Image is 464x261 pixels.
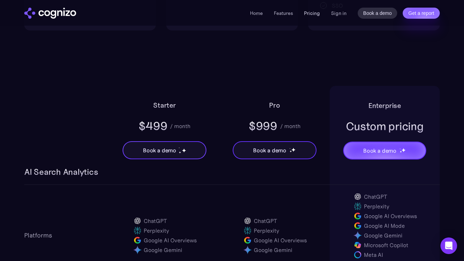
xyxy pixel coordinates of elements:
[440,237,457,254] div: Open Intercom Messenger
[291,147,296,152] img: star
[123,141,206,159] a: Book a demostarstarstar
[304,10,320,16] a: Pricing
[358,8,398,19] a: Book a demo
[403,8,440,19] a: Get a report
[400,148,401,149] img: star
[280,122,301,130] div: / month
[153,100,176,111] h2: Starter
[364,202,389,210] div: Perplexity
[343,142,426,160] a: Book a demostarstarstar
[144,226,169,235] div: Perplexity
[346,119,424,134] div: Custom pricing
[144,236,197,244] div: Google AI Overviews
[364,192,387,201] div: ChatGPT
[143,146,176,154] div: Book a demo
[24,8,76,19] img: cognizo logo
[269,100,280,111] h2: Pro
[182,148,186,153] img: star
[401,148,406,152] img: star
[253,146,286,154] div: Book a demo
[363,146,396,155] div: Book a demo
[24,8,76,19] a: home
[24,231,52,240] div: Platforms
[274,10,293,16] a: Features
[139,118,168,134] div: $499
[249,118,277,134] div: $999
[254,246,292,254] div: Google Gemini
[254,236,307,244] div: Google AI Overviews
[170,122,190,130] div: / month
[364,212,417,220] div: Google AI Overviews
[364,222,405,230] div: Google AI Mode
[233,141,316,159] a: Book a demostarstarstar
[179,151,181,154] img: star
[289,150,292,153] img: star
[254,226,279,235] div: Perplexity
[254,217,277,225] div: ChatGPT
[364,251,383,259] div: Meta AI
[289,148,291,149] img: star
[250,10,263,16] a: Home
[364,241,408,249] div: Microsoft Copilot
[144,217,167,225] div: ChatGPT
[331,9,347,17] a: Sign in
[400,151,402,153] img: star
[368,100,401,111] h2: Enterprise
[144,246,182,254] div: Google Gemini
[24,166,98,178] h3: AI Search Analytics
[179,147,180,148] img: star
[364,231,402,240] div: Google Gemini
